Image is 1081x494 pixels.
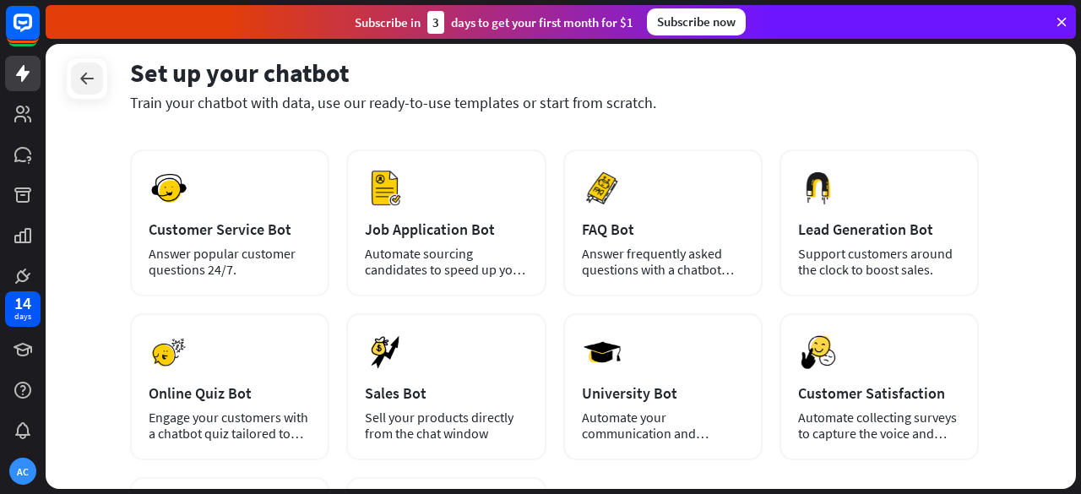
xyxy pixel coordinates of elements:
div: Support customers around the clock to boost sales. [798,246,960,278]
div: Sales Bot [365,383,527,403]
div: Engage your customers with a chatbot quiz tailored to your needs. [149,410,311,442]
a: 14 days [5,291,41,327]
div: Automate your communication and admission process. [582,410,744,442]
div: Answer popular customer questions 24/7. [149,246,311,278]
div: Sell your products directly from the chat window [365,410,527,442]
div: Customer Satisfaction [798,383,960,403]
div: University Bot [582,383,744,403]
div: Automate collecting surveys to capture the voice and opinions of your customers. [798,410,960,442]
div: 14 [14,296,31,311]
div: Customer Service Bot [149,220,311,239]
div: AC [9,458,36,485]
div: Job Application Bot [365,220,527,239]
div: Lead Generation Bot [798,220,960,239]
div: Set up your chatbot [130,57,979,89]
div: Train your chatbot with data, use our ready-to-use templates or start from scratch. [130,93,979,112]
div: Subscribe in days to get your first month for $1 [355,11,633,34]
div: Answer frequently asked questions with a chatbot and save your time. [582,246,744,278]
div: Subscribe now [647,8,746,35]
div: Online Quiz Bot [149,383,311,403]
div: Automate sourcing candidates to speed up your hiring process. [365,246,527,278]
div: FAQ Bot [582,220,744,239]
div: 3 [427,11,444,34]
button: Open LiveChat chat widget [14,7,64,57]
div: days [14,311,31,323]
